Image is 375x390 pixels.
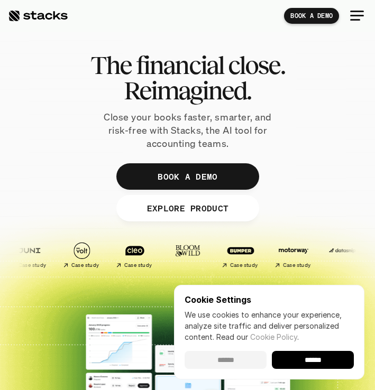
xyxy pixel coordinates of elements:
[250,332,297,341] a: Cookie Policy
[262,262,290,268] h2: Case study
[104,262,132,268] h2: Case study
[90,52,131,78] span: The
[136,52,224,78] span: financial
[185,309,354,342] p: We use cookies to enhance your experience, analyze site traffic and deliver personalized content.
[93,201,140,209] a: Privacy Policy
[249,239,297,273] a: Case study
[185,295,354,304] p: Cookie Settings
[51,262,79,268] h2: Case study
[90,239,138,273] a: Case study
[196,239,244,273] a: Case study
[147,200,228,216] p: EXPLORE PRODUCT
[95,110,280,151] p: Close your books faster, smarter, and risk-free with Stacks, the AI tool for accounting teams.
[124,78,251,103] span: Reimagined.
[116,163,259,190] a: BOOK A DEMO
[290,12,333,20] p: BOOK A DEMO
[216,332,299,341] span: Read our .
[284,8,339,24] a: BOOK A DEMO
[209,262,237,268] h2: Case study
[116,195,259,221] a: EXPLORE PRODUCT
[158,169,218,184] p: BOOK A DEMO
[228,52,285,78] span: close.
[38,239,85,273] a: Case study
